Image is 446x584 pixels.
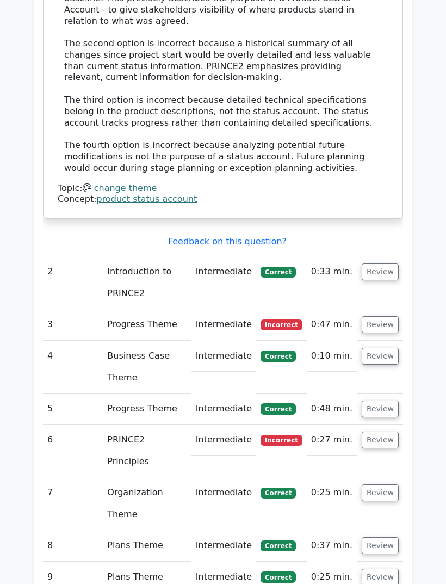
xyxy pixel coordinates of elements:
[261,267,296,278] span: Correct
[191,309,256,340] td: Intermediate
[94,183,157,193] a: change theme
[307,425,357,456] td: 0:27 min.
[362,316,399,333] button: Review
[43,530,103,561] td: 8
[191,256,256,287] td: Intermediate
[362,432,399,448] button: Review
[103,256,191,309] td: Introduction to PRINCE2
[43,425,103,477] td: 6
[103,341,191,394] td: Business Case Theme
[307,309,357,340] td: 0:47 min.
[307,530,357,561] td: 0:37 min.
[261,571,296,582] span: Correct
[261,403,296,414] span: Correct
[103,309,191,340] td: Progress Theme
[261,351,296,361] span: Correct
[43,309,103,340] td: 3
[97,194,197,204] a: product status account
[191,394,256,425] td: Intermediate
[191,530,256,561] td: Intermediate
[58,194,388,205] div: Concept:
[103,394,191,425] td: Progress Theme
[307,477,357,508] td: 0:25 min.
[103,530,191,561] td: Plans Theme
[43,256,103,309] td: 2
[307,341,357,372] td: 0:10 min.
[362,263,399,280] button: Review
[261,435,302,446] span: Incorrect
[103,425,191,477] td: PRINCE2 Principles
[43,341,103,394] td: 4
[362,484,399,501] button: Review
[43,394,103,425] td: 5
[261,319,302,330] span: Incorrect
[261,488,296,499] span: Correct
[191,425,256,456] td: Intermediate
[58,183,388,194] div: Topic:
[191,341,256,372] td: Intermediate
[168,236,287,247] a: Feedback on this question?
[191,477,256,508] td: Intermediate
[307,394,357,425] td: 0:48 min.
[362,401,399,417] button: Review
[43,477,103,530] td: 7
[362,537,399,554] button: Review
[261,540,296,551] span: Correct
[307,256,357,287] td: 0:33 min.
[362,348,399,365] button: Review
[103,477,191,530] td: Organization Theme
